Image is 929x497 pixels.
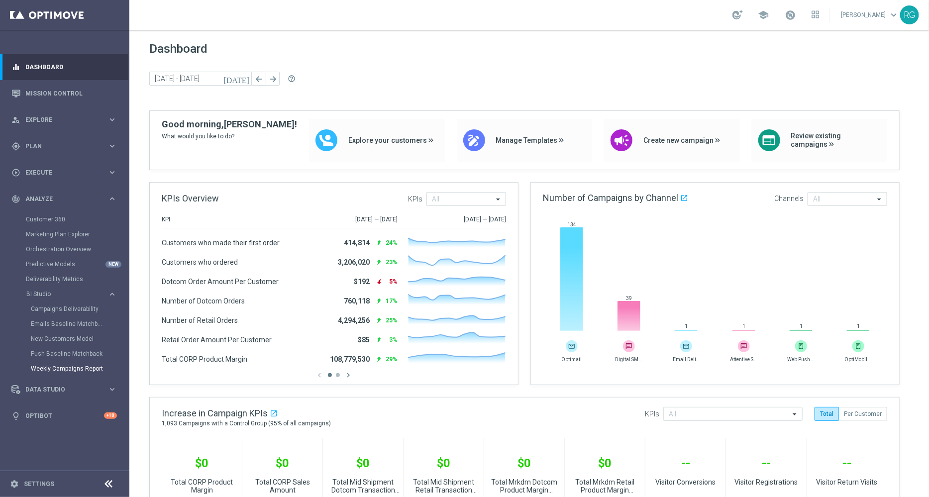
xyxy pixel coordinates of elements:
a: Emails Baseline Matchback [31,320,103,328]
a: Predictive Models [26,260,103,268]
a: [PERSON_NAME]keyboard_arrow_down [840,7,900,22]
div: Plan [11,142,107,151]
div: Analyze [11,195,107,203]
i: track_changes [11,195,20,203]
div: Deliverability Metrics [26,272,128,287]
span: school [758,9,769,20]
div: Emails Baseline Matchback [31,316,128,331]
a: Marketing Plan Explorer [26,230,103,238]
i: gps_fixed [11,142,20,151]
button: Data Studio keyboard_arrow_right [11,386,117,394]
button: Mission Control [11,90,117,98]
a: Settings [24,481,54,487]
a: Customer 360 [26,215,103,223]
i: keyboard_arrow_right [107,385,117,394]
div: Marketing Plan Explorer [26,227,128,242]
div: Optibot [11,402,117,429]
button: track_changes Analyze keyboard_arrow_right [11,195,117,203]
span: Plan [25,143,107,149]
span: Analyze [25,196,107,202]
div: Weekly Campaigns Report [31,361,128,376]
i: keyboard_arrow_right [107,194,117,203]
i: settings [10,480,19,489]
button: BI Studio keyboard_arrow_right [26,290,117,298]
a: New Customers Model [31,335,103,343]
div: +10 [104,412,117,419]
div: Explore [11,115,107,124]
div: NEW [105,261,121,268]
a: Optibot [25,402,104,429]
a: Push Baseline Matchback [31,350,103,358]
span: Execute [25,170,107,176]
span: Explore [25,117,107,123]
i: equalizer [11,63,20,72]
div: Mission Control [11,80,117,106]
a: Weekly Campaigns Report [31,365,103,373]
button: gps_fixed Plan keyboard_arrow_right [11,142,117,150]
span: Data Studio [25,387,107,393]
div: Data Studio [11,385,107,394]
i: keyboard_arrow_right [107,168,117,177]
button: equalizer Dashboard [11,63,117,71]
button: person_search Explore keyboard_arrow_right [11,116,117,124]
div: Orchestration Overview [26,242,128,257]
div: Campaigns Deliverability [31,301,128,316]
span: keyboard_arrow_down [888,9,899,20]
a: Deliverability Metrics [26,275,103,283]
div: Predictive Models [26,257,128,272]
a: Dashboard [25,54,117,80]
button: lightbulb Optibot +10 [11,412,117,420]
div: RG [900,5,919,24]
a: Orchestration Overview [26,245,103,253]
div: Execute [11,168,107,177]
div: BI Studio [26,291,107,297]
i: person_search [11,115,20,124]
div: Dashboard [11,54,117,80]
a: Campaigns Deliverability [31,305,103,313]
button: play_circle_outline Execute keyboard_arrow_right [11,169,117,177]
i: keyboard_arrow_right [107,290,117,299]
i: play_circle_outline [11,168,20,177]
a: Mission Control [25,80,117,106]
i: lightbulb [11,411,20,420]
div: Push Baseline Matchback [31,346,128,361]
span: BI Studio [26,291,98,297]
div: Customer 360 [26,212,128,227]
i: keyboard_arrow_right [107,115,117,124]
div: New Customers Model [31,331,128,346]
div: BI Studio [26,287,128,376]
i: keyboard_arrow_right [107,141,117,151]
